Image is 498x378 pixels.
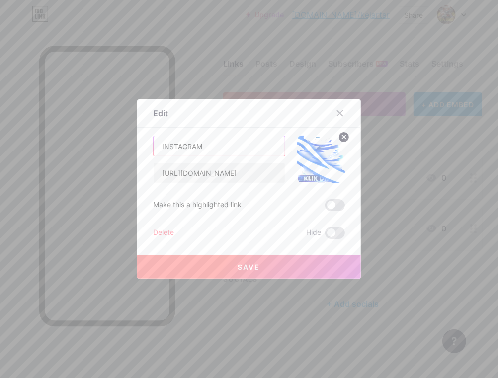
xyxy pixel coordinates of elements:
input: URL [154,163,285,183]
div: Delete [153,227,174,239]
span: Hide [306,227,321,239]
img: link_thumbnail [297,136,345,183]
span: Save [238,263,260,271]
div: Edit [153,107,168,119]
input: Title [154,136,285,156]
div: Make this a highlighted link [153,199,242,211]
button: Save [137,255,361,279]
